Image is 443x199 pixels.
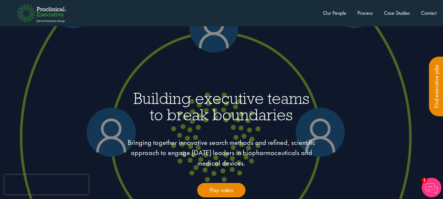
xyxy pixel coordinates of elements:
[323,10,346,16] a: Our People
[384,10,410,16] a: Case Studies
[5,175,89,194] iframe: reCAPTCHA
[421,10,436,16] a: Contact
[51,90,392,123] h1: Building executive teams to break boundaries
[357,10,373,16] a: Process
[422,178,427,183] span: 1
[119,137,324,168] p: Bringing together innovative search methods and refined, scientific approach to engage [DATE] lea...
[197,183,246,197] a: Play video
[422,178,441,197] img: Chatbot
